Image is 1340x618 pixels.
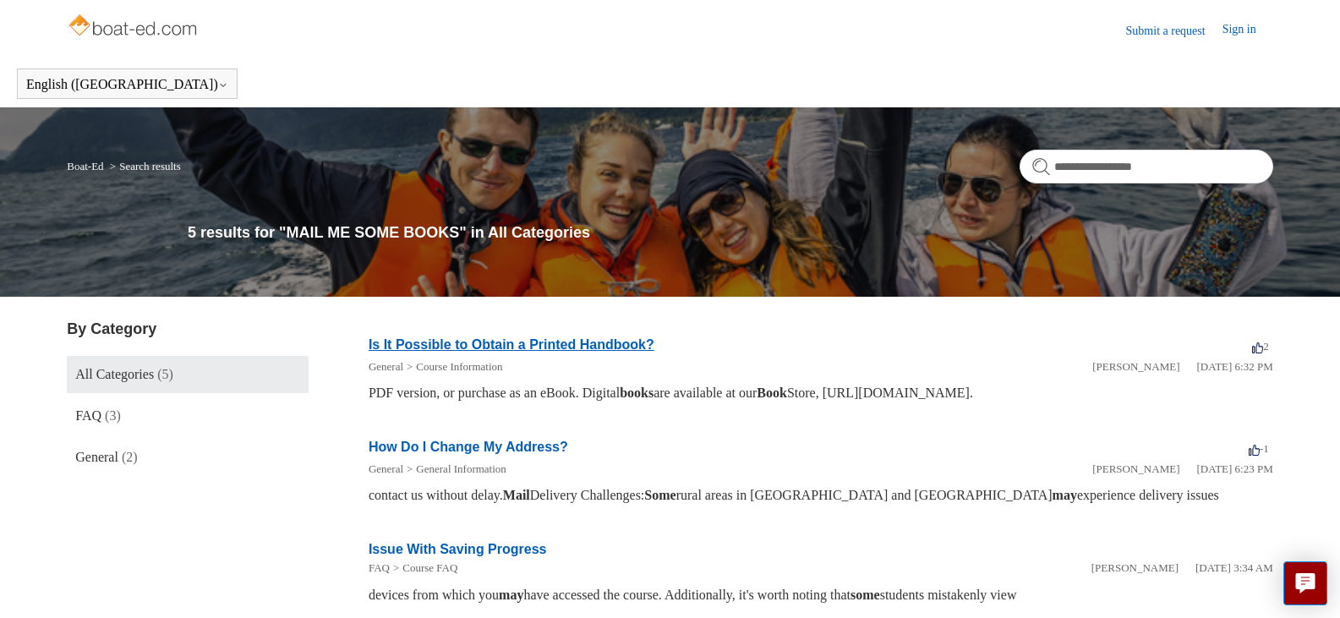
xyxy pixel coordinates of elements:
a: All Categories (5) [67,356,308,393]
div: PDF version, or purchase as an eBook. Digital are available at our Store, [URL][DOMAIN_NAME]. [369,383,1273,403]
span: -1 [1249,442,1269,455]
a: General Information [416,462,506,475]
a: General [369,360,403,373]
input: Search [1020,150,1273,183]
a: General (2) [67,439,308,476]
li: Course Information [403,358,503,375]
li: Search results [107,160,181,172]
a: Submit a request [1126,22,1222,40]
div: devices from which you have accessed the course. Additionally, it's worth noting that students mi... [369,585,1273,605]
li: [PERSON_NAME] [1091,560,1179,577]
li: FAQ [369,560,390,577]
a: Course FAQ [402,561,457,574]
li: General Information [403,461,506,478]
li: Boat-Ed [67,160,107,172]
time: 01/05/2024, 18:23 [1196,462,1272,475]
span: (2) [122,450,138,464]
em: Book [757,386,787,400]
em: may [1053,488,1077,502]
em: Some [644,488,675,502]
em: some [850,588,880,602]
li: General [369,461,403,478]
li: General [369,358,403,375]
li: [PERSON_NAME] [1092,461,1179,478]
span: General [75,450,118,464]
li: Course FAQ [390,560,457,577]
div: contact us without delay. Delivery Challenges: rural areas in [GEOGRAPHIC_DATA] and [GEOGRAPHIC_D... [369,485,1273,506]
li: [PERSON_NAME] [1092,358,1179,375]
a: How Do I Change My Address? [369,440,568,454]
span: 2 [1252,340,1269,353]
a: FAQ (3) [67,397,308,435]
time: 01/05/2024, 18:32 [1196,360,1272,373]
time: 03/16/2022, 03:34 [1195,561,1273,574]
img: Boat-Ed Help Center home page [67,10,201,44]
a: Course Information [416,360,502,373]
a: Issue With Saving Progress [369,542,547,556]
button: English ([GEOGRAPHIC_DATA]) [26,77,228,92]
a: FAQ [369,561,390,574]
a: Boat-Ed [67,160,103,172]
em: Mail [503,488,530,502]
h1: 5 results for "MAIL ME SOME BOOKS" in All Categories [188,221,1273,244]
h3: By Category [67,318,308,341]
a: Is It Possible to Obtain a Printed Handbook? [369,337,654,352]
a: Sign in [1222,20,1273,41]
em: books [620,386,654,400]
span: (5) [157,367,173,381]
a: General [369,462,403,475]
button: Live chat [1283,561,1327,605]
span: All Categories [75,367,154,381]
span: FAQ [75,408,101,423]
span: (3) [105,408,121,423]
em: may [499,588,523,602]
